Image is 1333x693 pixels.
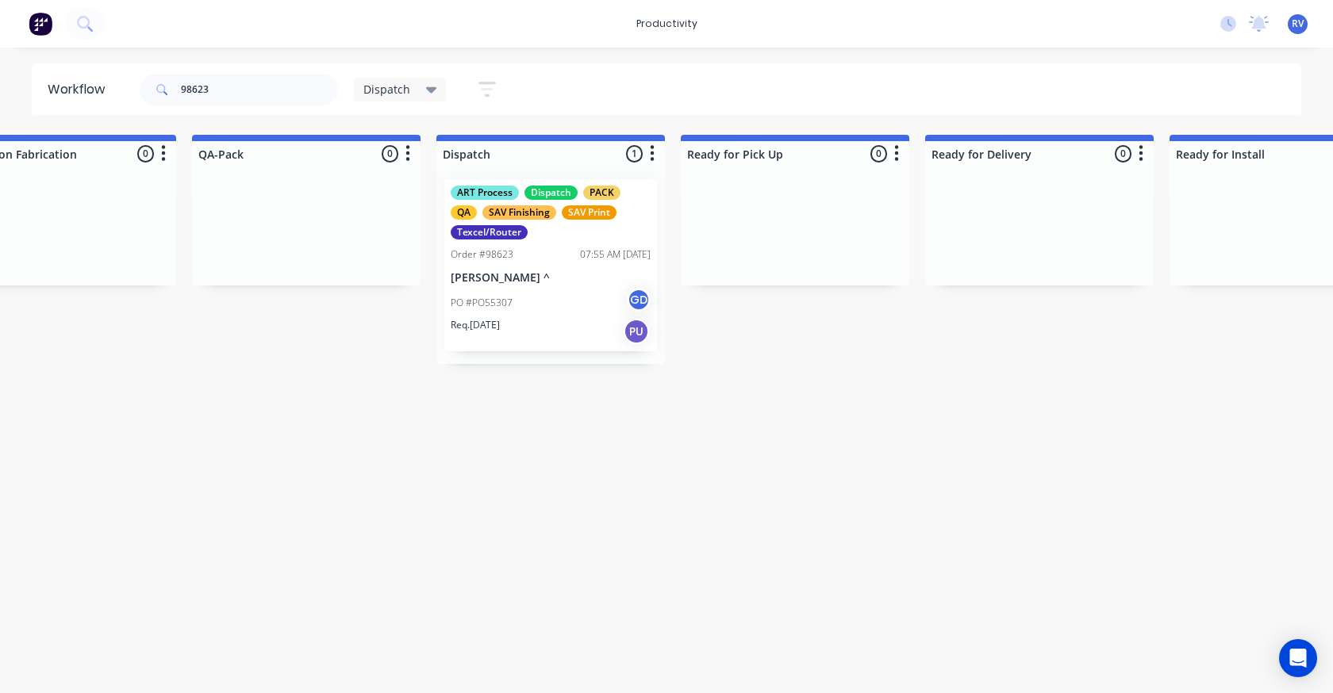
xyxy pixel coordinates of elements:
[627,288,651,312] div: GD
[181,74,338,105] input: Search for orders...
[451,186,519,200] div: ART Process
[48,80,113,99] div: Workflow
[451,296,513,310] p: PO #PO55307
[624,319,649,344] div: PU
[524,186,578,200] div: Dispatch
[363,81,410,98] span: Dispatch
[451,247,513,262] div: Order #98623
[1279,639,1317,677] div: Open Intercom Messenger
[1292,17,1304,31] span: RV
[451,318,500,332] p: Req. [DATE]
[444,179,657,351] div: ART ProcessDispatchPACKQASAV FinishingSAV PrintTexcel/RouterOrder #9862307:55 AM [DATE][PERSON_NA...
[29,12,52,36] img: Factory
[562,205,617,220] div: SAV Print
[451,271,651,285] p: [PERSON_NAME] ^
[628,12,705,36] div: productivity
[583,186,620,200] div: PACK
[451,225,528,239] div: Texcel/Router
[580,247,651,262] div: 07:55 AM [DATE]
[482,205,556,220] div: SAV Finishing
[451,205,477,220] div: QA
